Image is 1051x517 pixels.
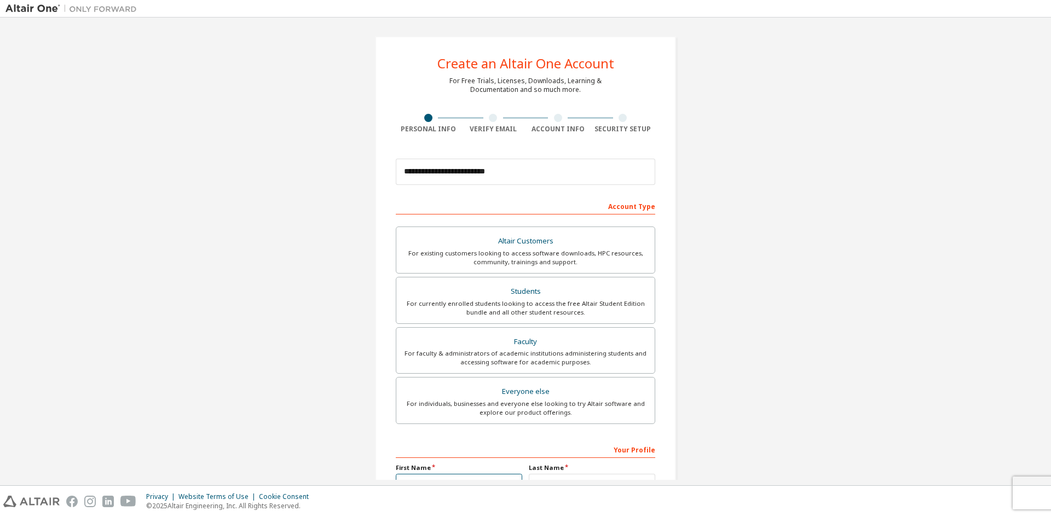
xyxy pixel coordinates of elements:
div: Personal Info [396,125,461,133]
div: Website Terms of Use [178,492,259,501]
div: Altair Customers [403,234,648,249]
img: youtube.svg [120,496,136,507]
div: For Free Trials, Licenses, Downloads, Learning & Documentation and so much more. [449,77,602,94]
img: facebook.svg [66,496,78,507]
p: © 2025 Altair Engineering, Inc. All Rights Reserved. [146,501,315,510]
div: Everyone else [403,384,648,399]
div: Create an Altair One Account [437,57,614,70]
div: For faculty & administrators of academic institutions administering students and accessing softwa... [403,349,648,367]
div: Privacy [146,492,178,501]
img: linkedin.svg [102,496,114,507]
label: First Name [396,463,522,472]
div: Security Setup [591,125,656,133]
div: For currently enrolled students looking to access the free Altair Student Edition bundle and all ... [403,299,648,317]
div: Students [403,284,648,299]
img: instagram.svg [84,496,96,507]
div: Cookie Consent [259,492,315,501]
div: Faculty [403,334,648,350]
div: Account Info [525,125,591,133]
div: Your Profile [396,440,655,458]
div: For existing customers looking to access software downloads, HPC resources, community, trainings ... [403,249,648,266]
div: For individuals, businesses and everyone else looking to try Altair software and explore our prod... [403,399,648,417]
div: Verify Email [461,125,526,133]
label: Last Name [529,463,655,472]
div: Account Type [396,197,655,214]
img: altair_logo.svg [3,496,60,507]
img: Altair One [5,3,142,14]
